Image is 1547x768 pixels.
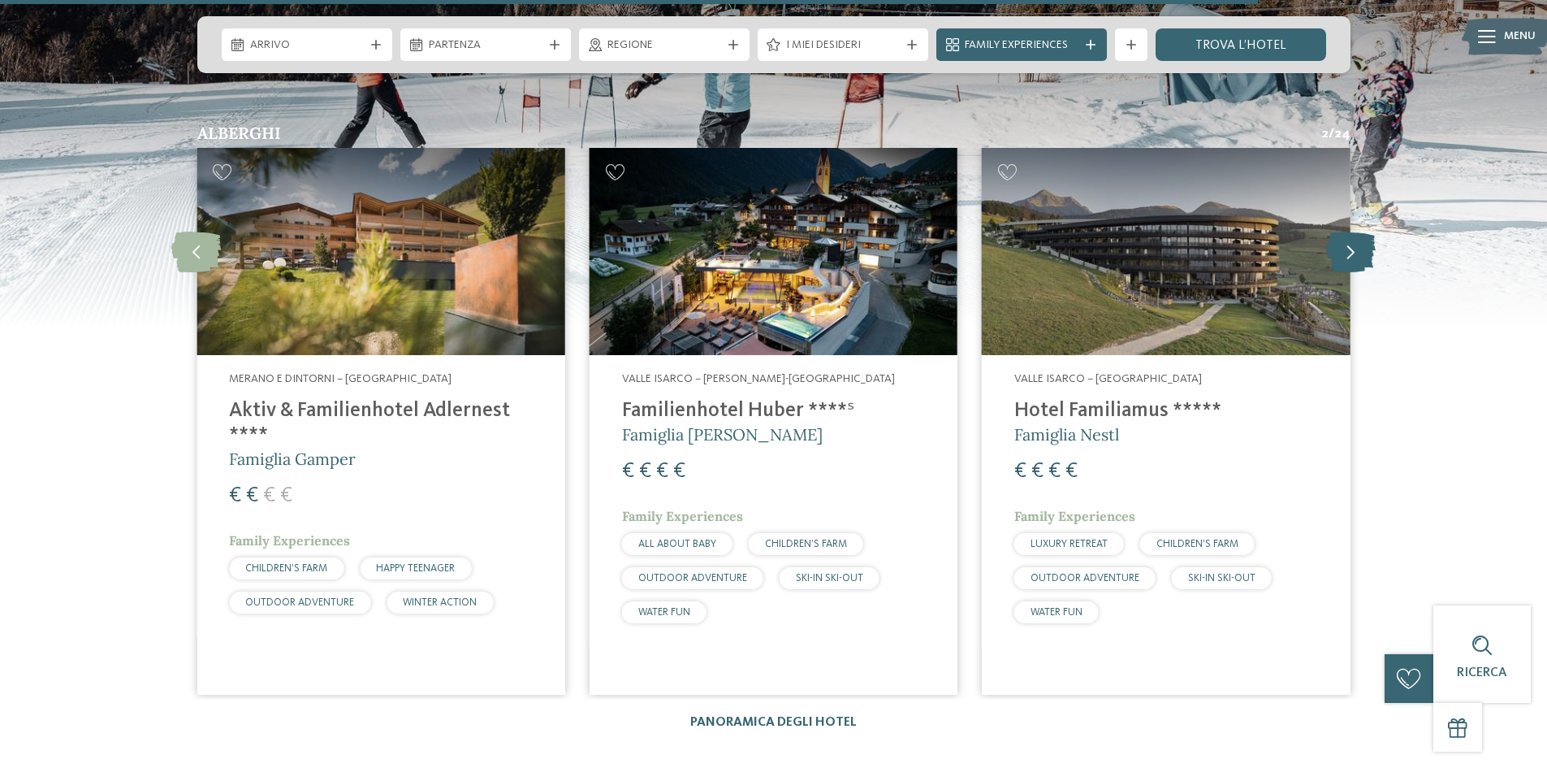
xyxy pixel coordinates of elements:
[982,148,1350,695] a: Hotel sulle piste da sci per bambini: divertimento senza confini Valle Isarco – [GEOGRAPHIC_DATA]...
[1329,125,1334,143] span: /
[1156,28,1326,61] a: trova l’hotel
[245,563,327,574] span: CHILDREN’S FARM
[1188,573,1255,584] span: SKI-IN SKI-OUT
[1014,424,1119,445] span: Famiglia Nestl
[639,461,651,482] span: €
[197,123,281,143] span: Alberghi
[982,148,1350,355] img: Hotel sulle piste da sci per bambini: divertimento senza confini
[280,485,292,506] span: €
[229,485,241,506] span: €
[765,539,847,549] span: CHILDREN’S FARM
[1457,666,1507,679] span: Ricerca
[1031,539,1108,549] span: LUXURY RETREAT
[429,37,542,54] span: Partenza
[965,37,1078,54] span: Family Experiences
[1014,373,1202,384] span: Valle Isarco – [GEOGRAPHIC_DATA]
[690,716,857,729] a: Panoramica degli hotel
[250,37,364,54] span: Arrivo
[229,449,356,469] span: Famiglia Gamper
[590,148,957,355] img: Hotel sulle piste da sci per bambini: divertimento senza confini
[1048,461,1061,482] span: €
[607,37,721,54] span: Regione
[376,563,455,574] span: HAPPY TEENAGER
[622,373,895,384] span: Valle Isarco – [PERSON_NAME]-[GEOGRAPHIC_DATA]
[1031,461,1044,482] span: €
[786,37,900,54] span: I miei desideri
[1156,539,1238,549] span: CHILDREN’S FARM
[1014,508,1135,524] span: Family Experiences
[1031,607,1082,618] span: WATER FUN
[229,532,350,549] span: Family Experiences
[1031,573,1139,584] span: OUTDOOR ADVENTURE
[197,148,564,695] a: Hotel sulle piste da sci per bambini: divertimento senza confini Merano e dintorni – [GEOGRAPHIC_...
[263,485,275,506] span: €
[638,607,690,618] span: WATER FUN
[622,461,634,482] span: €
[1321,125,1329,143] span: 2
[673,461,685,482] span: €
[1334,125,1350,143] span: 24
[403,597,477,608] span: WINTER ACTION
[622,424,823,445] span: Famiglia [PERSON_NAME]
[245,597,354,608] span: OUTDOOR ADVENTURE
[1014,461,1026,482] span: €
[796,573,863,584] span: SKI-IN SKI-OUT
[638,539,716,549] span: ALL ABOUT BABY
[638,573,747,584] span: OUTDOOR ADVENTURE
[246,485,258,506] span: €
[622,508,743,524] span: Family Experiences
[197,148,564,355] img: Aktiv & Familienhotel Adlernest ****
[590,148,957,695] a: Hotel sulle piste da sci per bambini: divertimento senza confini Valle Isarco – [PERSON_NAME]-[GE...
[656,461,668,482] span: €
[1065,461,1078,482] span: €
[229,373,452,384] span: Merano e dintorni – [GEOGRAPHIC_DATA]
[229,399,532,448] h4: Aktiv & Familienhotel Adlernest ****
[622,399,925,423] h4: Familienhotel Huber ****ˢ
